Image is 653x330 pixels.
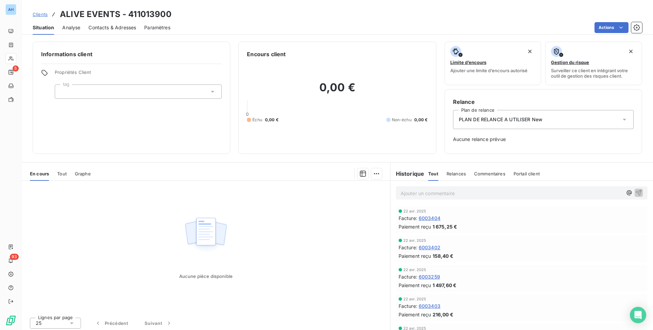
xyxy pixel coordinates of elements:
h6: Encours client [247,50,286,58]
span: PLAN DE RELANCE A UTILISER New [459,116,543,123]
span: Graphe [75,171,91,176]
span: 5 [13,65,19,72]
div: AH [5,4,16,15]
span: Facture : [399,273,417,280]
span: Aucune pièce disponible [179,273,233,279]
span: 6003403 [419,302,440,310]
span: Gestion du risque [551,60,589,65]
h6: Relance [453,98,634,106]
span: Aucune relance prévue [453,136,634,143]
h6: Informations client [41,50,222,58]
span: 1 497,60 € [433,282,457,289]
div: Open Intercom Messenger [630,307,646,323]
input: Ajouter une valeur [61,89,66,95]
button: Actions [595,22,629,33]
span: Paiement reçu [399,282,431,289]
span: 22 avr. 2025 [403,297,426,301]
a: Clients [33,11,48,18]
span: 0,00 € [265,117,279,123]
span: Relances [447,171,466,176]
span: Paiement reçu [399,223,431,230]
span: Tout [428,171,438,176]
span: Analyse [62,24,80,31]
span: 25 [36,320,41,327]
img: Empty state [184,214,228,256]
span: 22 avr. 2025 [403,209,426,213]
span: Propriétés Client [55,69,222,79]
span: Paiement reçu [399,252,431,260]
span: Ajouter une limite d’encours autorisé [450,68,528,73]
span: Facture : [399,215,417,222]
span: 216,00 € [433,311,453,318]
h2: 0,00 € [247,81,428,101]
span: Paramètres [144,24,170,31]
span: Tout [57,171,67,176]
span: Commentaires [474,171,505,176]
span: 93 [10,254,19,260]
span: En cours [30,171,49,176]
h6: Historique [390,170,424,178]
span: Portail client [514,171,540,176]
span: Surveiller ce client en intégrant votre outil de gestion des risques client. [551,68,636,79]
img: Logo LeanPay [5,315,16,326]
button: Gestion du risqueSurveiller ce client en intégrant votre outil de gestion des risques client. [545,42,642,85]
span: 6003404 [419,215,440,222]
span: 22 avr. 2025 [403,238,426,242]
span: Facture : [399,302,417,310]
span: Facture : [399,244,417,251]
span: 22 avr. 2025 [403,268,426,272]
span: Situation [33,24,54,31]
span: Limite d’encours [450,60,486,65]
span: 6003259 [419,273,440,280]
span: Non-échu [392,117,412,123]
button: Limite d’encoursAjouter une limite d’encours autorisé [445,42,541,85]
span: 0,00 € [414,117,428,123]
span: 0 [246,111,249,117]
span: 1 675,25 € [433,223,457,230]
span: 158,40 € [433,252,453,260]
span: Paiement reçu [399,311,431,318]
span: Échu [252,117,262,123]
h3: ALIVE EVENTS - 411013900 [60,8,171,20]
span: Clients [33,12,48,17]
span: Contacts & Adresses [88,24,136,31]
span: 6003402 [419,244,440,251]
